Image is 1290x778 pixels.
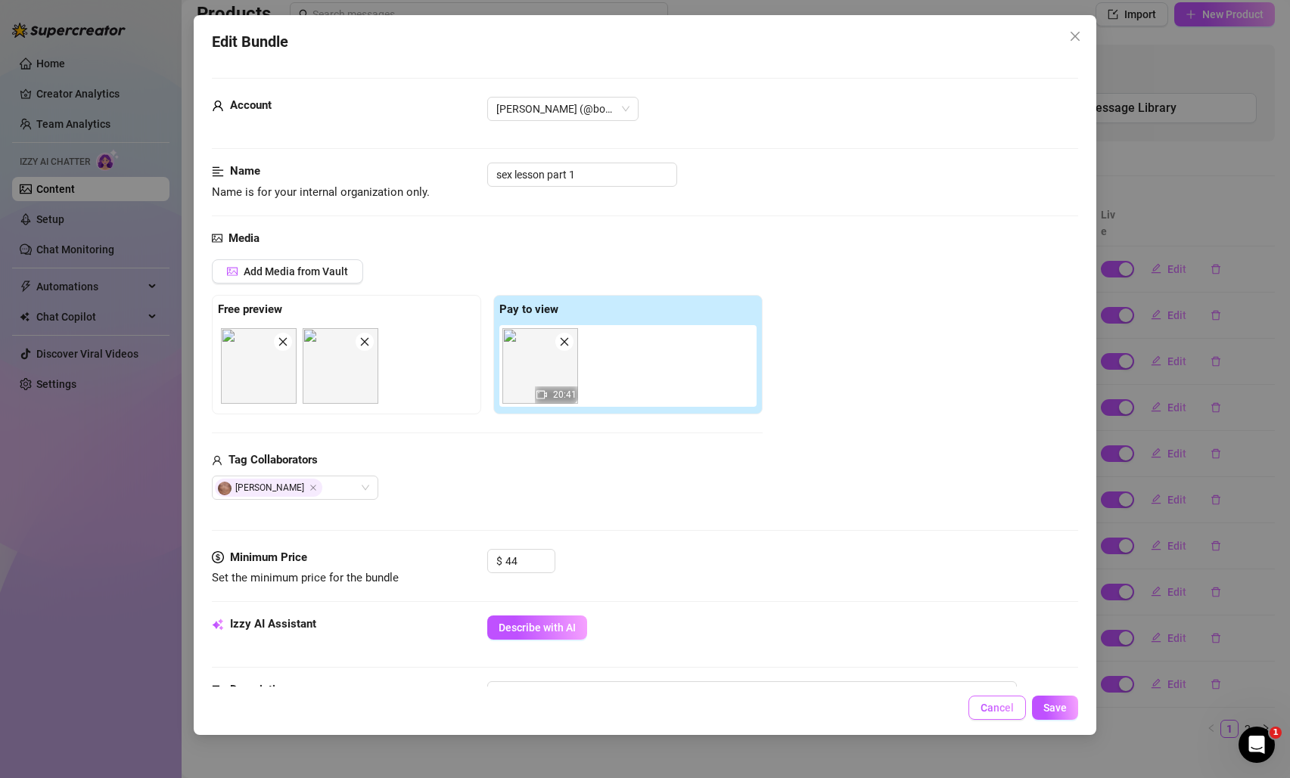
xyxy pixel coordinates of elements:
[981,702,1014,714] span: Cancel
[1270,727,1282,739] span: 1
[212,185,430,199] span: Name is for your internal organization only.
[212,163,224,181] span: align-left
[499,621,576,634] span: Describe with AI
[212,30,288,54] span: Edit Bundle
[218,302,282,316] strong: Free preview
[536,389,547,400] span: video-camera
[487,163,677,187] input: Enter a name
[559,336,570,347] span: close
[212,451,222,470] span: user
[230,164,260,178] strong: Name
[502,328,578,404] div: 20:41
[553,389,577,400] span: 20:41
[1063,24,1087,48] button: Close
[499,302,558,316] strong: Pay to view
[1043,702,1067,714] span: Save
[212,549,224,567] span: dollar
[244,265,348,277] span: Add Media from Vault
[968,696,1026,720] button: Cancel
[228,453,318,466] strong: Tag Collaborators
[215,479,322,497] span: [PERSON_NAME]
[218,482,232,495] img: avatar.jpg
[230,98,272,112] strong: Account
[1239,727,1275,763] iframe: Intercom live chat
[212,259,363,284] button: Add Media from Vault
[212,97,224,115] span: user
[230,550,307,564] strong: Minimum Price
[1069,30,1081,42] span: close
[212,571,399,584] span: Set the minimum price for the bundle
[230,683,288,696] strong: Description
[228,231,260,245] strong: Media
[359,336,370,347] span: close
[278,336,288,347] span: close
[309,484,317,491] span: Close
[1063,30,1087,42] span: Close
[230,617,316,631] strong: Izzy AI Assistant
[227,266,238,277] span: picture
[502,328,578,404] img: media
[1032,696,1078,720] button: Save
[487,615,587,640] button: Describe with AI
[212,230,222,248] span: picture
[212,681,224,699] span: align-left
[496,98,629,120] span: Nicole (@bohemian_nicole)
[221,328,297,404] img: media
[303,328,378,404] img: media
